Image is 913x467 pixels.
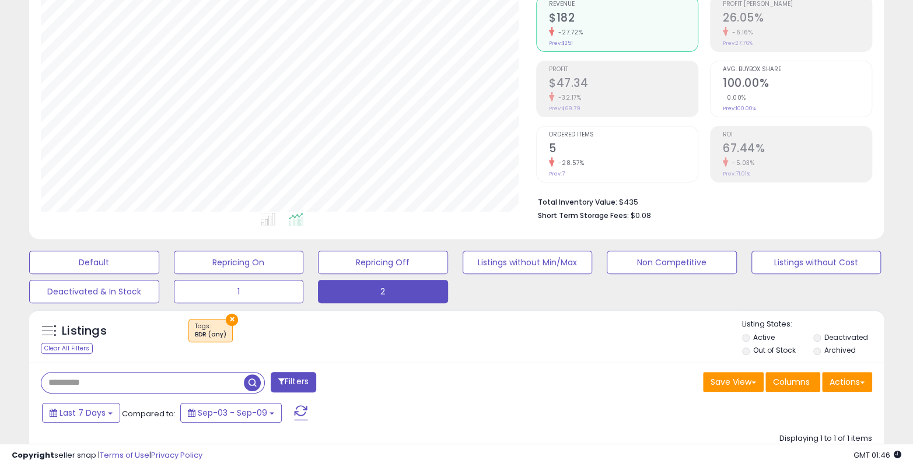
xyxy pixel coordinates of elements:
[29,251,159,274] button: Default
[195,331,226,339] div: BDR (any)
[271,372,316,392] button: Filters
[195,322,226,339] span: Tags :
[100,450,149,461] a: Terms of Use
[549,170,565,177] small: Prev: 7
[824,332,868,342] label: Deactivated
[728,159,754,167] small: -5.03%
[12,450,202,461] div: seller snap | |
[198,407,267,419] span: Sep-03 - Sep-09
[607,251,737,274] button: Non Competitive
[824,345,856,355] label: Archived
[549,142,698,157] h2: 5
[723,11,872,27] h2: 26.05%
[60,407,106,419] span: Last 7 Days
[728,28,753,37] small: -6.16%
[29,280,159,303] button: Deactivated & In Stock
[753,332,775,342] label: Active
[180,403,282,423] button: Sep-03 - Sep-09
[723,132,872,138] span: ROI
[549,66,698,73] span: Profit
[41,343,93,354] div: Clear All Filters
[174,251,304,274] button: Repricing On
[549,40,573,47] small: Prev: $251
[765,372,820,392] button: Columns
[549,76,698,92] h2: $47.34
[853,450,901,461] span: 2025-09-17 01:46 GMT
[703,372,764,392] button: Save View
[723,1,872,8] span: Profit [PERSON_NAME]
[773,376,810,388] span: Columns
[723,93,746,102] small: 0.00%
[549,132,698,138] span: Ordered Items
[631,210,651,221] span: $0.08
[723,40,753,47] small: Prev: 27.76%
[742,319,884,330] p: Listing States:
[751,251,881,274] button: Listings without Cost
[549,11,698,27] h2: $182
[723,105,756,112] small: Prev: 100.00%
[549,1,698,8] span: Revenue
[538,194,863,208] li: $435
[822,372,872,392] button: Actions
[779,433,872,444] div: Displaying 1 to 1 of 1 items
[151,450,202,461] a: Privacy Policy
[753,345,796,355] label: Out of Stock
[554,28,583,37] small: -27.72%
[62,323,107,339] h5: Listings
[12,450,54,461] strong: Copyright
[122,408,176,419] span: Compared to:
[549,105,580,112] small: Prev: $69.79
[226,314,238,326] button: ×
[174,280,304,303] button: 1
[538,197,617,207] b: Total Inventory Value:
[554,93,582,102] small: -32.17%
[723,142,872,157] h2: 67.44%
[538,210,629,220] b: Short Term Storage Fees:
[554,159,585,167] small: -28.57%
[723,76,872,92] h2: 100.00%
[463,251,593,274] button: Listings without Min/Max
[723,170,750,177] small: Prev: 71.01%
[318,280,448,303] button: 2
[42,403,120,423] button: Last 7 Days
[723,66,872,73] span: Avg. Buybox Share
[318,251,448,274] button: Repricing Off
